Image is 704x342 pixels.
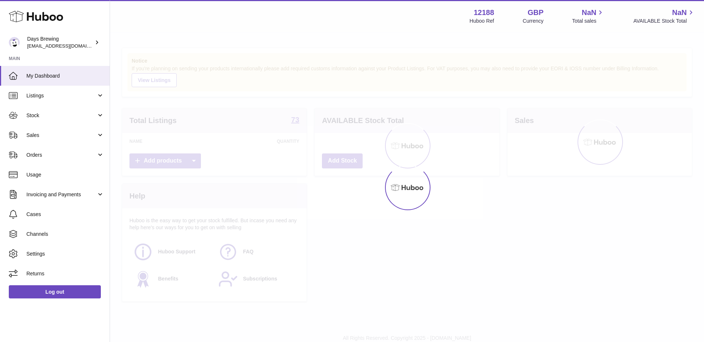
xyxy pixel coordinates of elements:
[9,285,101,298] a: Log out
[672,8,687,18] span: NaN
[582,8,596,18] span: NaN
[633,18,695,25] span: AVAILABLE Stock Total
[528,8,543,18] strong: GBP
[26,171,104,178] span: Usage
[26,250,104,257] span: Settings
[26,231,104,238] span: Channels
[26,112,96,119] span: Stock
[572,8,605,25] a: NaN Total sales
[26,211,104,218] span: Cases
[27,43,108,49] span: [EMAIL_ADDRESS][DOMAIN_NAME]
[26,152,96,159] span: Orders
[523,18,544,25] div: Currency
[27,36,93,49] div: Days Brewing
[26,132,96,139] span: Sales
[9,37,20,48] img: helena@daysbrewing.com
[26,92,96,99] span: Listings
[26,270,104,277] span: Returns
[572,18,605,25] span: Total sales
[26,73,104,79] span: My Dashboard
[26,191,96,198] span: Invoicing and Payments
[470,18,494,25] div: Huboo Ref
[633,8,695,25] a: NaN AVAILABLE Stock Total
[474,8,494,18] strong: 12188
